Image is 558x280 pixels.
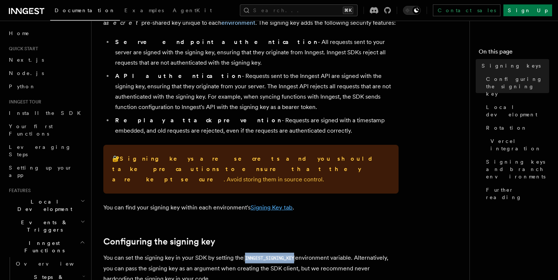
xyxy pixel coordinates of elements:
strong: Serve endpoint authentication [115,38,318,45]
span: Signing keys [482,62,541,69]
code: INNGEST_SIGNING_KEY [244,255,295,262]
span: Examples [124,7,164,13]
span: Signing keys and branch environments [486,158,549,180]
h4: On this page [479,47,549,59]
a: Install the SDK [6,106,87,120]
a: Configuring the signing key [483,72,549,100]
a: Further reading [483,183,549,204]
span: Overview [16,261,92,267]
a: Sign Up [503,4,552,16]
span: Features [6,188,31,194]
span: Next.js [9,57,44,63]
a: AgentKit [168,2,216,20]
span: Node.js [9,70,44,76]
span: Local development [486,103,549,118]
span: Setting up your app [9,165,72,178]
a: Your first Functions [6,120,87,140]
a: Signing keys [479,59,549,72]
strong: Replay attack prevention [115,117,282,124]
li: - Requests are signed with a timestamp embedded, and old requests are rejected, even if the reque... [113,115,399,136]
span: Install the SDK [9,110,85,116]
a: Vercel integration [488,134,549,155]
span: Local Development [6,198,80,213]
kbd: ⌘K [343,7,353,14]
span: Quick start [6,46,38,52]
a: Configuring the signing key [103,236,215,247]
a: Leveraging Steps [6,140,87,161]
a: Next.js [6,53,87,66]
span: Further reading [486,186,549,201]
button: Toggle dark mode [403,6,421,15]
span: Rotation [486,124,527,132]
a: Rotation [483,121,549,134]
a: Documentation [50,2,120,21]
span: Your first Functions [9,123,53,137]
a: Python [6,80,87,93]
span: AgentKit [173,7,212,13]
p: 🔐 . Avoid storing them in source control. [112,154,390,185]
a: Local development [483,100,549,121]
a: Home [6,27,87,40]
button: Search...⌘K [240,4,358,16]
a: Node.js [6,66,87,80]
button: Events & Triggers [6,216,87,236]
span: Events & Triggers [6,219,80,233]
a: Signing keys and branch environments [483,155,549,183]
span: Leveraging Steps [9,144,71,157]
strong: API authentication [115,72,242,79]
a: Signing Key tab [251,204,293,211]
span: Vercel integration [490,137,549,152]
button: Inngest Functions [6,236,87,257]
p: You can find your signing key within each environment's . [103,202,399,213]
button: Local Development [6,195,87,216]
span: Configuring the signing key [486,75,549,98]
li: - All requests sent to your server are signed with the signing key, ensuring that they originate ... [113,37,399,68]
li: - Requests sent to the Inngest API are signed with the signing key, ensuring that they originate ... [113,71,399,112]
span: Inngest Functions [6,239,80,254]
a: Examples [120,2,168,20]
a: Contact sales [433,4,500,16]
a: environment [221,19,255,26]
strong: Signing keys are secrets and you should take precautions to ensure that they are kept secure [112,155,378,183]
span: Documentation [55,7,116,13]
span: Home [9,30,30,37]
em: secret [106,19,141,26]
a: Overview [13,257,87,270]
a: Setting up your app [6,161,87,182]
span: Python [9,83,36,89]
span: Inngest tour [6,99,41,105]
